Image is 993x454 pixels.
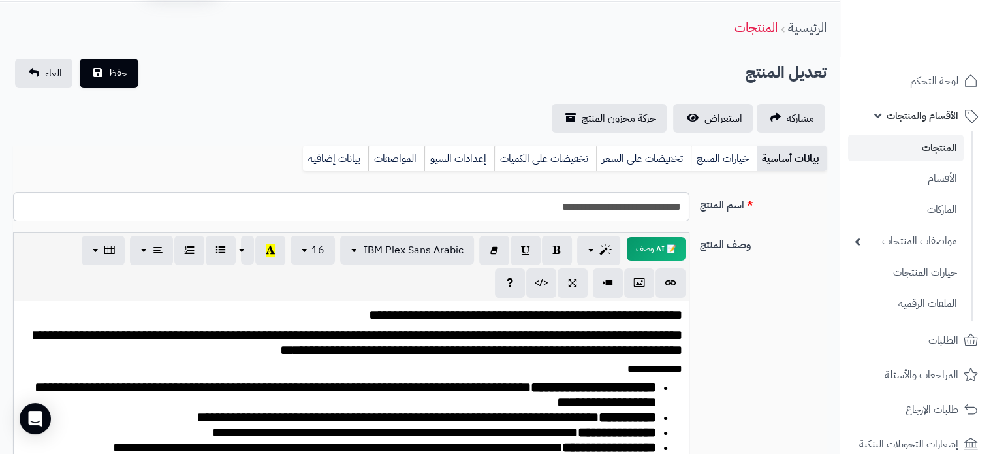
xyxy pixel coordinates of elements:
[746,59,827,86] h2: تعديل المنتج
[848,135,964,161] a: المنتجات
[885,366,958,384] span: المراجعات والأسئلة
[910,72,958,90] span: لوحة التحكم
[848,196,964,224] a: الماركات
[673,104,753,133] a: استعراض
[596,146,691,172] a: تخفيضات على السعر
[108,65,128,81] span: حفظ
[695,232,832,253] label: وصف المنتج
[904,35,981,63] img: logo-2.png
[291,236,335,265] button: 16
[691,146,757,172] a: خيارات المنتج
[848,65,985,97] a: لوحة التحكم
[906,400,958,419] span: طلبات الإرجاع
[80,59,138,88] button: حفظ
[627,237,686,261] button: 📝 AI وصف
[928,331,958,349] span: الطلبات
[704,110,742,126] span: استعراض
[848,359,985,391] a: المراجعات والأسئلة
[734,18,778,37] a: المنتجات
[20,403,51,434] div: Open Intercom Messenger
[303,146,368,172] a: بيانات إضافية
[757,146,827,172] a: بيانات أساسية
[695,192,832,213] label: اسم المنتج
[45,65,62,81] span: الغاء
[364,242,464,258] span: IBM Plex Sans Arabic
[368,146,424,172] a: المواصفات
[787,110,814,126] span: مشاركه
[887,106,958,125] span: الأقسام والمنتجات
[859,435,958,453] span: إشعارات التحويلات البنكية
[848,259,964,287] a: خيارات المنتجات
[788,18,827,37] a: الرئيسية
[15,59,72,88] a: الغاء
[848,290,964,318] a: الملفات الرقمية
[340,236,474,265] button: IBM Plex Sans Arabic
[424,146,494,172] a: إعدادات السيو
[757,104,825,133] a: مشاركه
[848,394,985,425] a: طلبات الإرجاع
[848,325,985,356] a: الطلبات
[552,104,667,133] a: حركة مخزون المنتج
[848,165,964,193] a: الأقسام
[582,110,656,126] span: حركة مخزون المنتج
[848,227,964,255] a: مواصفات المنتجات
[311,242,324,258] span: 16
[494,146,596,172] a: تخفيضات على الكميات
